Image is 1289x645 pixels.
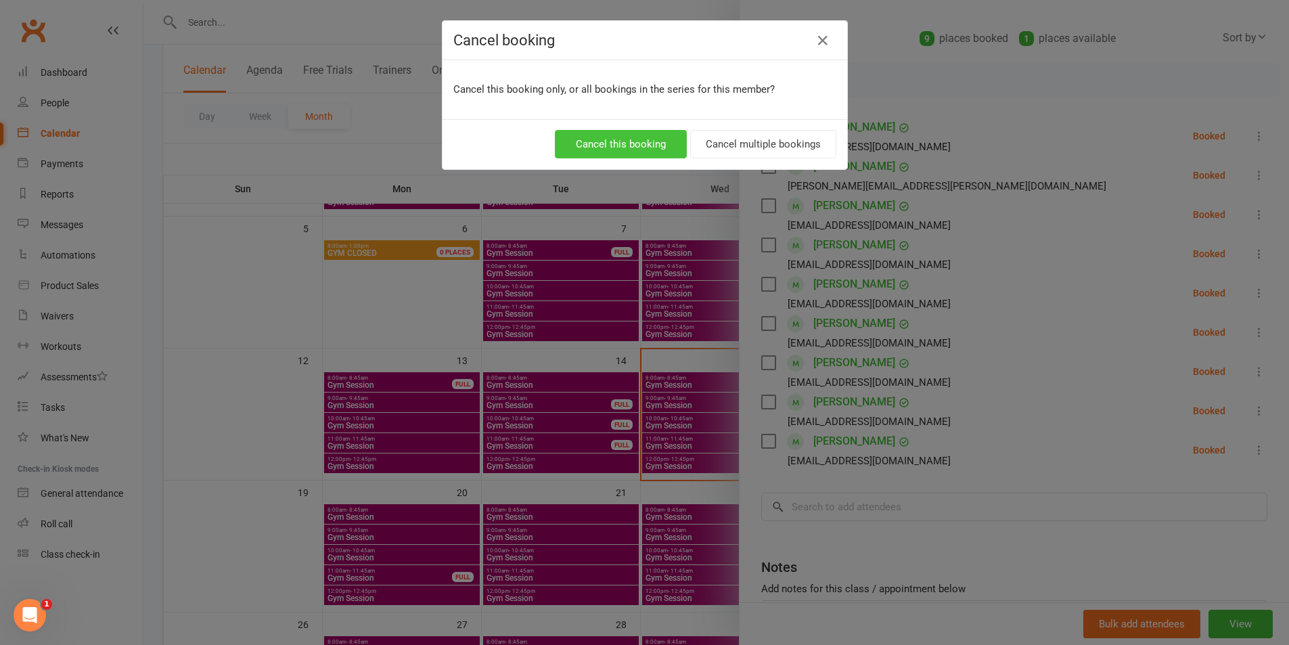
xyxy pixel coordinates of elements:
[812,30,834,51] button: Close
[453,32,836,49] h4: Cancel booking
[453,81,836,97] p: Cancel this booking only, or all bookings in the series for this member?
[41,599,52,610] span: 1
[555,130,687,158] button: Cancel this booking
[14,599,46,631] iframe: Intercom live chat
[690,130,836,158] button: Cancel multiple bookings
